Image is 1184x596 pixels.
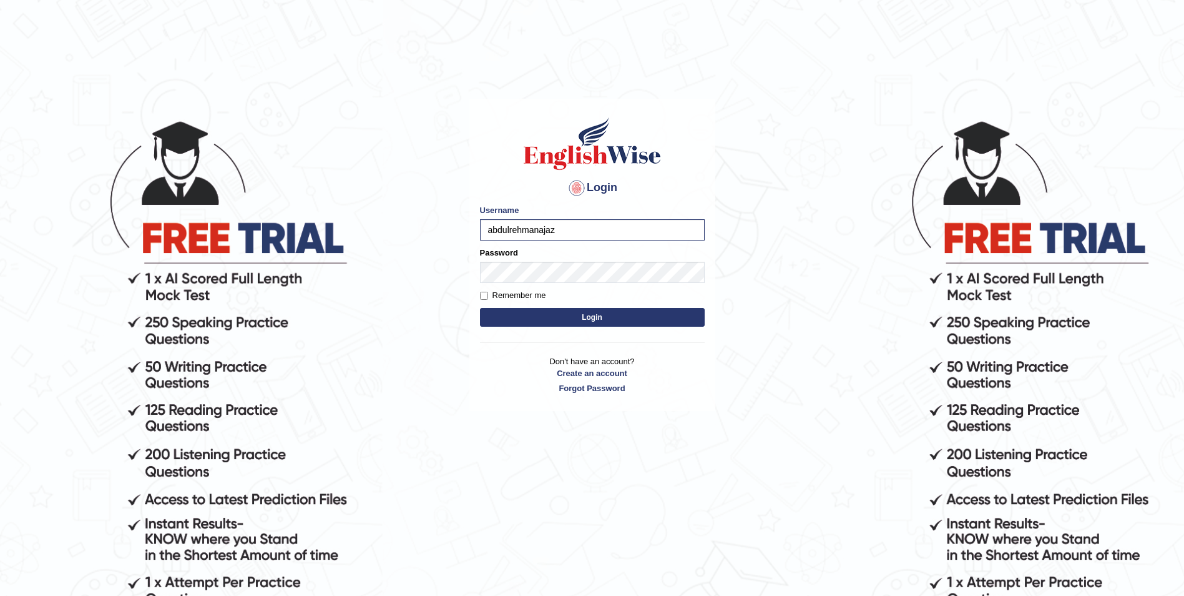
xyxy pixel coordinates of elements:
[480,292,488,300] input: Remember me
[480,382,705,394] a: Forgot Password
[480,204,519,216] label: Username
[480,367,705,379] a: Create an account
[480,308,705,327] button: Login
[480,247,518,259] label: Password
[480,289,546,302] label: Remember me
[480,355,705,394] p: Don't have an account?
[480,178,705,198] h4: Login
[521,116,663,172] img: Logo of English Wise sign in for intelligent practice with AI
